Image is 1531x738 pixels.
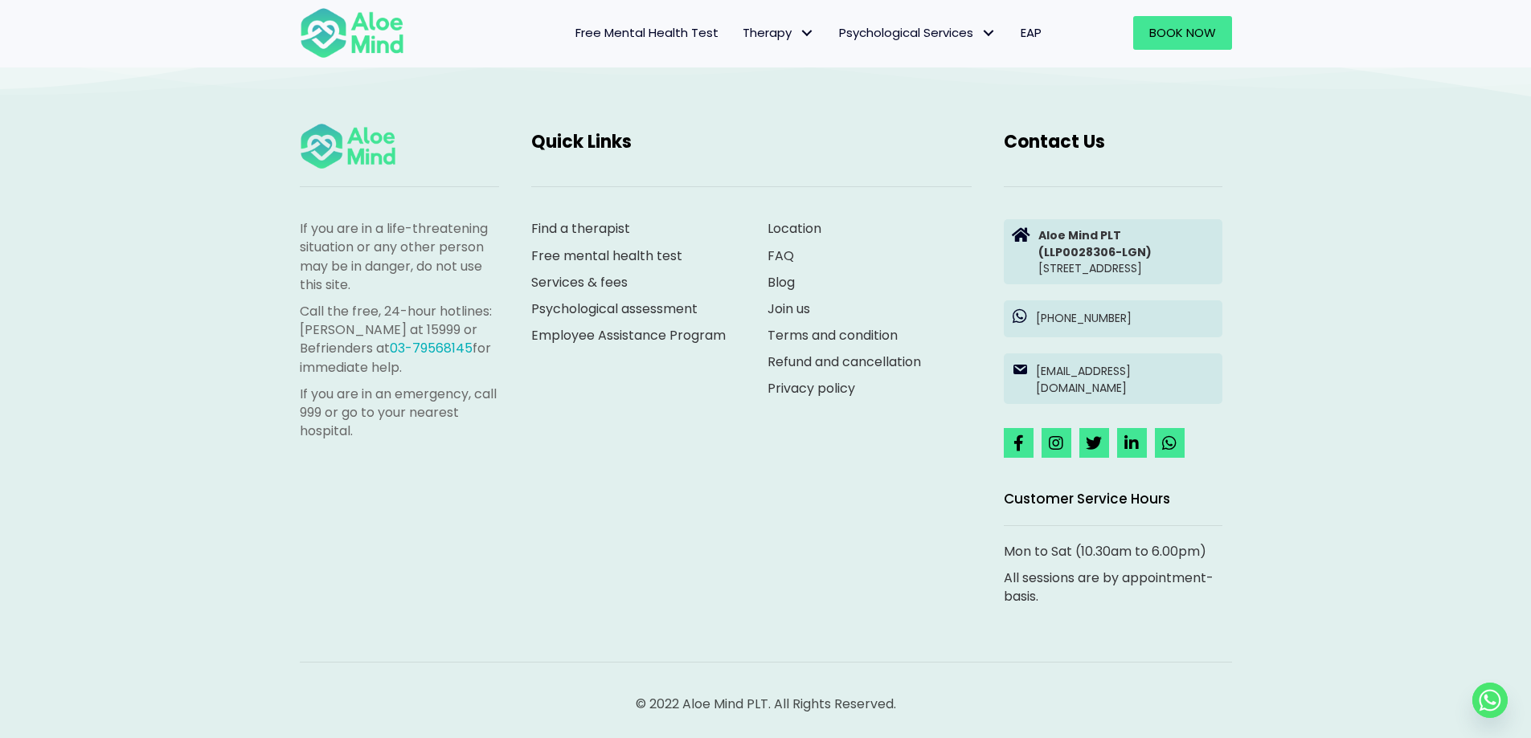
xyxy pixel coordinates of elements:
span: Therapy [743,24,815,41]
strong: Aloe Mind PLT [1038,227,1121,243]
span: Book Now [1149,24,1216,41]
span: Free Mental Health Test [575,24,718,41]
a: Aloe Mind PLT(LLP0028306-LGN)[STREET_ADDRESS] [1004,219,1222,284]
p: © 2022 Aloe Mind PLT. All Rights Reserved. [300,695,1232,713]
p: All sessions are by appointment-basis. [1004,569,1222,605]
span: EAP [1021,24,1042,41]
a: FAQ [768,247,794,265]
a: 03-79568145 [390,339,473,357]
p: [PHONE_NUMBER] [1036,310,1214,326]
a: Location [768,219,821,238]
a: Book Now [1133,16,1232,50]
img: Aloe mind Logo [300,6,404,59]
span: Psychological Services [839,24,997,41]
a: Terms and condition [768,326,898,345]
a: TherapyTherapy: submenu [731,16,827,50]
p: If you are in a life-threatening situation or any other person may be in danger, do not use this ... [300,219,499,294]
strong: (LLP0028306-LGN) [1038,244,1152,260]
p: [EMAIL_ADDRESS][DOMAIN_NAME] [1036,363,1214,396]
a: [EMAIL_ADDRESS][DOMAIN_NAME] [1004,353,1222,404]
a: Free Mental Health Test [563,16,731,50]
a: EAP [1009,16,1054,50]
span: Quick Links [531,129,632,154]
a: [PHONE_NUMBER] [1004,300,1222,337]
img: Aloe mind Logo [300,122,396,171]
a: Psychological ServicesPsychological Services: submenu [827,16,1009,50]
a: Refund and cancellation [768,353,921,371]
p: Mon to Sat (10.30am to 6.00pm) [1004,542,1222,561]
a: Privacy policy [768,379,855,398]
p: If you are in an emergency, call 999 or go to your nearest hospital. [300,385,499,441]
a: Employee Assistance Program [531,326,726,345]
span: Therapy: submenu [796,22,819,45]
p: Call the free, 24-hour hotlines: [PERSON_NAME] at 15999 or Befrienders at for immediate help. [300,302,499,377]
a: Psychological assessment [531,300,698,318]
span: Contact Us [1004,129,1105,154]
p: [STREET_ADDRESS] [1038,227,1214,276]
a: Free mental health test [531,247,682,265]
a: Blog [768,273,795,292]
a: Join us [768,300,810,318]
span: Customer Service Hours [1004,489,1170,508]
nav: Menu [425,16,1054,50]
a: Whatsapp [1472,683,1508,718]
a: Find a therapist [531,219,630,238]
a: Services & fees [531,273,628,292]
span: Psychological Services: submenu [977,22,1001,45]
